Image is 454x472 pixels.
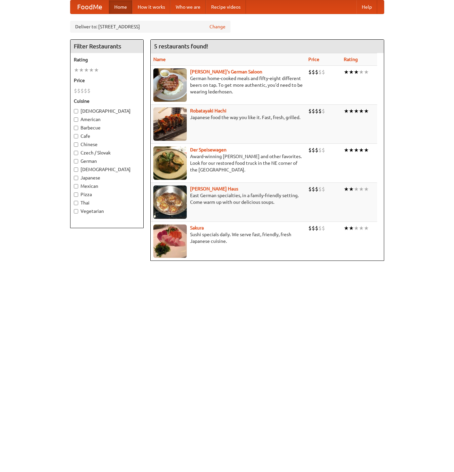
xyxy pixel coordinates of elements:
[322,185,325,193] li: $
[74,117,78,122] input: American
[74,109,78,113] input: [DEMOGRAPHIC_DATA]
[308,146,312,154] li: $
[318,224,322,232] li: $
[70,0,109,14] a: FoodMe
[312,185,315,193] li: $
[74,77,140,84] h5: Price
[318,68,322,76] li: $
[74,133,140,139] label: Cafe
[74,98,140,104] h5: Cuisine
[349,185,354,193] li: ★
[70,40,143,53] h4: Filter Restaurants
[349,224,354,232] li: ★
[74,174,140,181] label: Japanese
[79,66,84,74] li: ★
[354,224,359,232] li: ★
[354,146,359,154] li: ★
[153,68,187,102] img: esthers.jpg
[74,201,78,205] input: Thai
[364,146,369,154] li: ★
[74,183,140,189] label: Mexican
[349,146,354,154] li: ★
[354,185,359,193] li: ★
[206,0,246,14] a: Recipe videos
[153,114,303,121] p: Japanese food the way you like it. Fast, fresh, grilled.
[94,66,99,74] li: ★
[190,186,238,191] a: [PERSON_NAME] Haus
[315,146,318,154] li: $
[344,224,349,232] li: ★
[81,87,84,94] li: $
[132,0,170,14] a: How it works
[109,0,132,14] a: Home
[153,146,187,180] img: speisewagen.jpg
[74,192,78,197] input: Pizza
[153,231,303,245] p: Sushi specials daily. We serve fast, friendly, fresh Japanese cuisine.
[74,124,140,131] label: Barbecue
[170,0,206,14] a: Who we are
[315,185,318,193] li: $
[190,147,226,152] a: Der Speisewagen
[312,146,315,154] li: $
[84,87,87,94] li: $
[153,185,187,219] img: kohlhaus.jpg
[190,225,204,230] a: Sakura
[318,146,322,154] li: $
[209,23,225,30] a: Change
[74,191,140,198] label: Pizza
[74,176,78,180] input: Japanese
[87,87,91,94] li: $
[70,21,231,33] div: Deliver to: [STREET_ADDRESS]
[74,134,78,138] input: Cafe
[74,209,78,213] input: Vegetarian
[322,68,325,76] li: $
[315,107,318,115] li: $
[322,146,325,154] li: $
[74,208,140,214] label: Vegetarian
[74,158,140,164] label: German
[349,68,354,76] li: ★
[153,75,303,95] p: German home-cooked meals and fifty-eight different beers on tap. To get more authentic, you'd nee...
[74,126,78,130] input: Barbecue
[84,66,89,74] li: ★
[322,107,325,115] li: $
[315,68,318,76] li: $
[344,57,358,62] a: Rating
[74,184,78,188] input: Mexican
[74,149,140,156] label: Czech / Slovak
[308,68,312,76] li: $
[153,224,187,258] img: sakura.jpg
[74,116,140,123] label: American
[359,68,364,76] li: ★
[154,43,208,49] ng-pluralize: 5 restaurants found!
[315,224,318,232] li: $
[312,107,315,115] li: $
[74,166,140,173] label: [DEMOGRAPHIC_DATA]
[74,87,77,94] li: $
[308,57,319,62] a: Price
[364,107,369,115] li: ★
[344,185,349,193] li: ★
[74,142,78,147] input: Chinese
[364,185,369,193] li: ★
[308,185,312,193] li: $
[312,68,315,76] li: $
[190,69,262,74] a: [PERSON_NAME]'s German Saloon
[354,68,359,76] li: ★
[77,87,81,94] li: $
[153,153,303,173] p: Award-winning [PERSON_NAME] and other favorites. Look for our restored food truck in the NE corne...
[153,57,166,62] a: Name
[74,199,140,206] label: Thai
[74,167,78,172] input: [DEMOGRAPHIC_DATA]
[74,56,140,63] h5: Rating
[74,66,79,74] li: ★
[359,224,364,232] li: ★
[364,224,369,232] li: ★
[308,224,312,232] li: $
[344,146,349,154] li: ★
[322,224,325,232] li: $
[318,107,322,115] li: $
[74,108,140,114] label: [DEMOGRAPHIC_DATA]
[344,68,349,76] li: ★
